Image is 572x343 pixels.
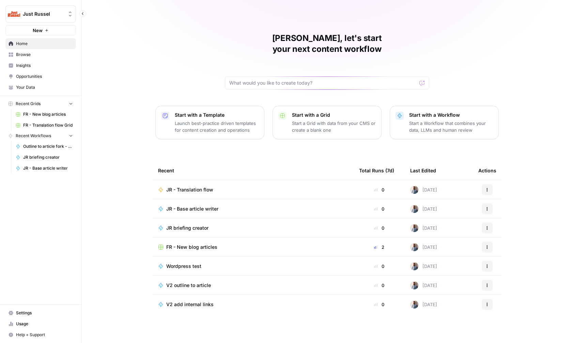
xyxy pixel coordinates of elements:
span: V2 outline to article [166,282,211,289]
button: Workspace: Just Russel [5,5,76,23]
div: 2 [359,244,399,251]
button: Start with a GridStart a Grid with data from your CMS or create a blank one [273,106,382,139]
img: 542af2wjek5zirkck3dd1n2hljhm [410,243,418,251]
span: Help + Support [16,332,73,338]
a: V2 outline to article [158,282,348,289]
span: Usage [16,321,73,327]
a: JR - Base article writer [158,205,348,212]
button: Recent Grids [5,99,76,109]
div: Recent [158,161,348,180]
img: 542af2wjek5zirkck3dd1n2hljhm [410,224,418,232]
span: JR briefing creator [166,225,208,231]
span: JR - Translation flow [166,186,213,193]
button: Start with a WorkflowStart a Workflow that combines your data, LLMs and human review [390,106,499,139]
span: Recent Grids [16,101,41,107]
span: V2 add internal links [166,301,214,308]
img: 542af2wjek5zirkck3dd1n2hljhm [410,186,418,194]
a: Your Data [5,82,76,93]
div: [DATE] [410,281,437,289]
div: Total Runs (7d) [359,161,394,180]
a: Wordpress test [158,263,348,270]
span: FR - Translation flow Grid [23,122,73,128]
span: FR - New blog articles [23,111,73,117]
span: JR - Base article writer [166,205,218,212]
span: Browse [16,52,73,58]
span: Home [16,41,73,47]
img: 542af2wjek5zirkck3dd1n2hljhm [410,262,418,270]
div: 0 [359,301,399,308]
p: Start with a Template [175,112,259,118]
a: FR - New blog articles [158,244,348,251]
a: Outline to article fork - JR [13,141,76,152]
p: Start a Workflow that combines your data, LLMs and human review [409,120,493,133]
div: Actions [478,161,496,180]
div: [DATE] [410,243,437,251]
div: 0 [359,225,399,231]
div: [DATE] [410,205,437,213]
div: 0 [359,186,399,193]
div: 0 [359,282,399,289]
button: New [5,25,76,35]
span: FR - New blog articles [166,244,217,251]
a: FR - New blog articles [13,109,76,120]
span: Your Data [16,84,73,90]
a: Insights [5,60,76,71]
img: Just Russel Logo [8,8,20,20]
span: Just Russel [23,11,64,17]
p: Start a Grid with data from your CMS or create a blank one [292,120,376,133]
span: Outline to article fork - JR [23,143,73,149]
div: [DATE] [410,186,437,194]
button: Recent Workflows [5,131,76,141]
a: Usage [5,318,76,329]
a: JR briefing creator [13,152,76,163]
a: FR - Translation flow Grid [13,120,76,131]
img: 542af2wjek5zirkck3dd1n2hljhm [410,300,418,309]
div: [DATE] [410,262,437,270]
p: Start with a Workflow [409,112,493,118]
p: Launch best-practice driven templates for content creation and operations [175,120,259,133]
a: Settings [5,308,76,318]
a: JR briefing creator [158,225,348,231]
div: Last Edited [410,161,436,180]
a: JR - Translation flow [158,186,348,193]
h1: [PERSON_NAME], let's start your next content workflow [225,33,429,55]
p: Start with a Grid [292,112,376,118]
button: Help + Support [5,329,76,340]
a: V2 add internal links [158,301,348,308]
div: 0 [359,205,399,212]
a: Browse [5,49,76,60]
div: 0 [359,263,399,270]
a: Opportunities [5,71,76,82]
a: Home [5,38,76,49]
span: JR briefing creator [23,154,73,160]
span: Wordpress test [166,263,201,270]
span: New [33,27,43,34]
span: Settings [16,310,73,316]
span: Opportunities [16,73,73,80]
span: Recent Workflows [16,133,51,139]
span: JR - Base article writer [23,165,73,171]
button: Start with a TemplateLaunch best-practice driven templates for content creation and operations [155,106,264,139]
div: [DATE] [410,300,437,309]
img: 542af2wjek5zirkck3dd1n2hljhm [410,281,418,289]
input: What would you like to create today? [229,80,417,86]
img: 542af2wjek5zirkck3dd1n2hljhm [410,205,418,213]
span: Insights [16,62,73,69]
div: [DATE] [410,224,437,232]
a: JR - Base article writer [13,163,76,174]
